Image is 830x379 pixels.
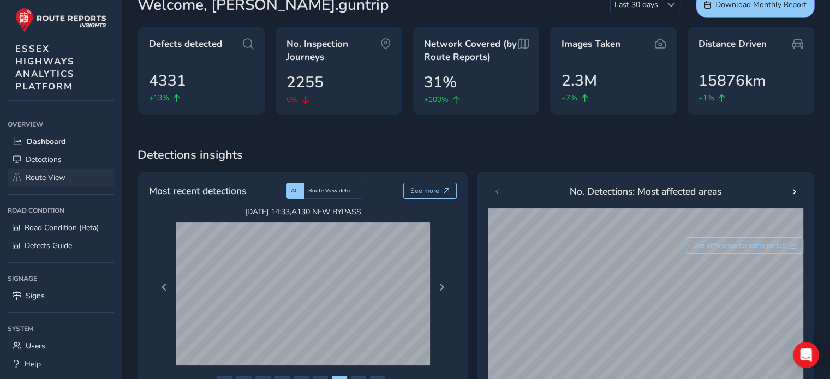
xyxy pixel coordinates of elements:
[410,187,439,195] span: See more
[8,321,114,337] div: System
[27,136,65,147] span: Dashboard
[424,38,518,63] span: Network Covered (by Route Reports)
[25,222,99,233] span: Road Condition (Beta)
[149,69,186,92] span: 4331
[424,94,449,105] span: +100%
[403,183,457,199] button: See more
[15,43,75,93] span: ESSEX HIGHWAYS ANALYTICS PLATFORM
[8,151,114,169] a: Detections
[698,92,714,104] span: +1%
[693,241,786,250] span: See difference for same period
[8,219,114,237] a: Road Condition (Beta)
[25,359,41,369] span: Help
[434,280,449,295] button: Next Page
[291,187,296,195] span: AI
[304,183,362,199] div: Route View defect
[26,291,45,301] span: Signs
[25,240,72,251] span: Defects Guide
[8,202,114,219] div: Road Condition
[8,355,114,373] a: Help
[149,92,169,104] span: +13%
[286,94,298,105] span: 0%
[424,71,457,94] span: 31%
[8,270,114,287] div: Signage
[286,38,380,63] span: No. Inspection Journeys
[8,133,114,151] a: Dashboard
[698,38,767,51] span: Distance Driven
[176,207,430,217] span: [DATE] 14:33 , A130 NEW BYPASS
[26,341,45,351] span: Users
[308,187,354,195] span: Route View defect
[26,154,62,165] span: Detections
[561,38,620,51] span: Images Taken
[286,183,304,199] div: AI
[138,147,815,163] span: Detections insights
[561,69,596,92] span: 2.3M
[8,287,114,305] a: Signs
[26,172,65,183] span: Route View
[157,280,172,295] button: Previous Page
[149,38,222,51] span: Defects detected
[561,92,577,104] span: +7%
[686,237,804,254] button: See difference for same period
[286,71,324,94] span: 2255
[793,342,819,368] div: Open Intercom Messenger
[698,69,766,92] span: 15876km
[15,8,106,32] img: rr logo
[570,184,721,198] span: No. Detections: Most affected areas
[8,337,114,355] a: Users
[8,237,114,255] a: Defects Guide
[8,116,114,133] div: Overview
[149,184,246,198] span: Most recent detections
[8,169,114,187] a: Route View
